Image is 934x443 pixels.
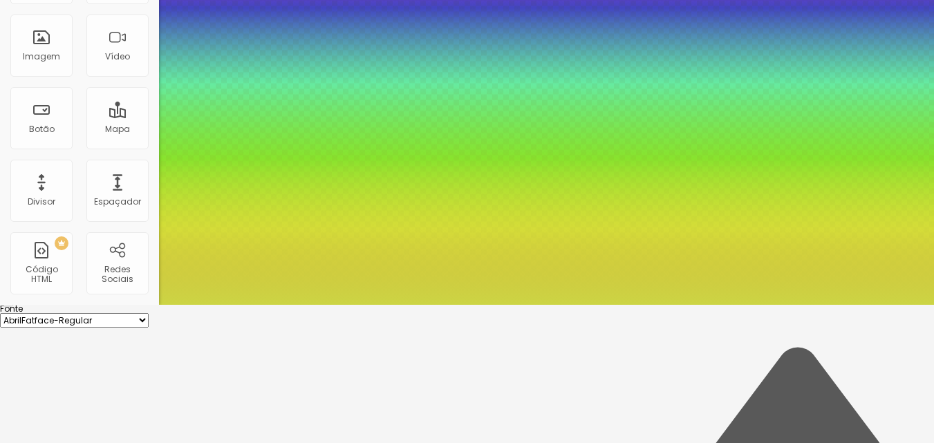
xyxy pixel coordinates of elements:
[26,263,58,285] font: Código HTML
[23,50,60,62] font: Imagem
[105,123,130,135] font: Mapa
[94,196,141,207] font: Espaçador
[28,196,55,207] font: Divisor
[29,123,55,135] font: Botão
[105,50,130,62] font: Vídeo
[102,263,133,285] font: Redes Sociais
